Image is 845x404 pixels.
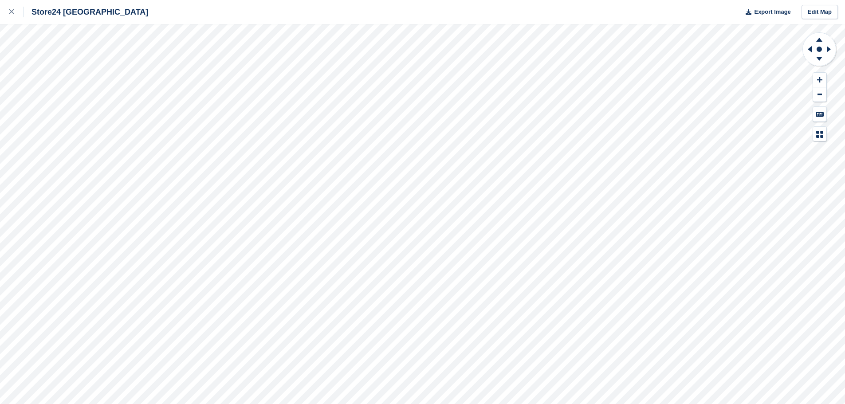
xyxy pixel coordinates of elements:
span: Export Image [754,8,790,16]
button: Keyboard Shortcuts [813,107,826,122]
div: Store24 [GEOGRAPHIC_DATA] [24,7,148,17]
button: Zoom Out [813,87,826,102]
a: Edit Map [802,5,838,20]
button: Zoom In [813,73,826,87]
button: Export Image [740,5,791,20]
button: Map Legend [813,127,826,141]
